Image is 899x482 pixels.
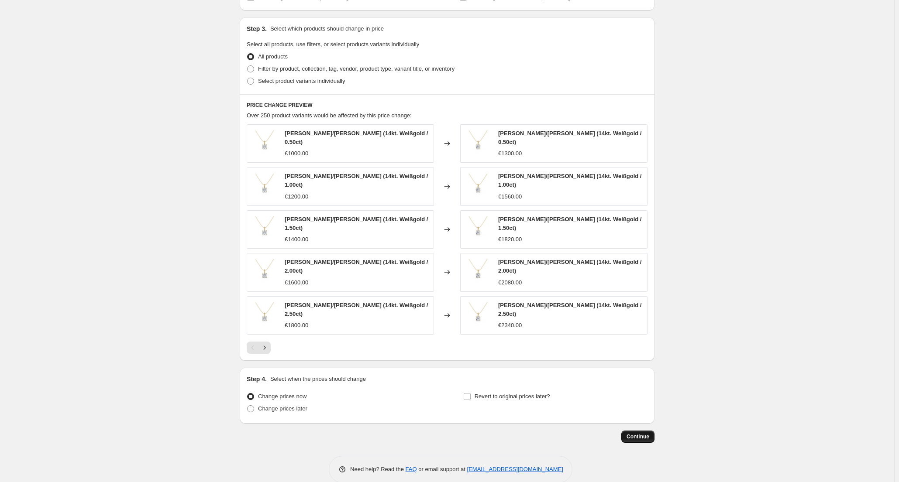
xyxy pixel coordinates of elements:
h6: PRICE CHANGE PREVIEW [247,102,648,109]
span: Need help? Read the [350,466,406,472]
span: [PERSON_NAME]/[PERSON_NAME] (14kt. Weißgold / 0.50ct) [498,130,641,145]
span: Change prices now [258,393,307,400]
span: [PERSON_NAME]/[PERSON_NAME] (14kt. Weißgold / 2.50ct) [498,302,641,317]
div: €1820.00 [498,235,522,244]
span: [PERSON_NAME]/[PERSON_NAME] (14kt. Weißgold / 0.50ct) [285,130,428,145]
nav: Pagination [247,342,271,354]
div: €1560.00 [498,192,522,201]
h2: Step 3. [247,24,267,33]
p: Select which products should change in price [270,24,384,33]
img: RSP04_2_RR1YG-01_7016dc87-aae5-4279-ac38-71d952d414d1_80x.png [465,130,491,157]
a: FAQ [406,466,417,472]
p: Select when the prices should change [270,375,366,383]
button: Next [258,342,271,354]
img: RSP04_2_RR1YG-01_7016dc87-aae5-4279-ac38-71d952d414d1_80x.png [251,130,278,157]
div: €1600.00 [285,278,308,287]
span: Continue [627,433,649,440]
span: [PERSON_NAME]/[PERSON_NAME] (14kt. Weißgold / 1.00ct) [285,173,428,188]
a: [EMAIL_ADDRESS][DOMAIN_NAME] [467,466,563,472]
span: [PERSON_NAME]/[PERSON_NAME] (14kt. Weißgold / 2.50ct) [285,302,428,317]
div: €1400.00 [285,235,308,244]
span: Filter by product, collection, tag, vendor, product type, variant title, or inventory [258,65,455,72]
div: €1800.00 [285,321,308,330]
div: €1300.00 [498,149,522,158]
div: €1000.00 [285,149,308,158]
img: RSP04_2_RR1YG-01_7016dc87-aae5-4279-ac38-71d952d414d1_80x.png [465,174,491,200]
button: Continue [621,431,654,443]
div: €1200.00 [285,192,308,201]
img: RSP04_2_RR1YG-01_7016dc87-aae5-4279-ac38-71d952d414d1_80x.png [251,259,278,285]
img: RSP04_2_RR1YG-01_7016dc87-aae5-4279-ac38-71d952d414d1_80x.png [465,259,491,285]
span: Over 250 product variants would be affected by this price change: [247,112,412,119]
span: [PERSON_NAME]/[PERSON_NAME] (14kt. Weißgold / 1.00ct) [498,173,641,188]
img: RSP04_2_RR1YG-01_7016dc87-aae5-4279-ac38-71d952d414d1_80x.png [251,174,278,200]
img: RSP04_2_RR1YG-01_7016dc87-aae5-4279-ac38-71d952d414d1_80x.png [465,216,491,243]
h2: Step 4. [247,375,267,383]
span: Select product variants individually [258,78,345,84]
span: [PERSON_NAME]/[PERSON_NAME] (14kt. Weißgold / 1.50ct) [498,216,641,231]
img: RSP04_2_RR1YG-01_7016dc87-aae5-4279-ac38-71d952d414d1_80x.png [465,302,491,328]
div: €2340.00 [498,321,522,330]
span: [PERSON_NAME]/[PERSON_NAME] (14kt. Weißgold / 1.50ct) [285,216,428,231]
span: Select all products, use filters, or select products variants individually [247,41,419,48]
span: [PERSON_NAME]/[PERSON_NAME] (14kt. Weißgold / 2.00ct) [498,259,641,274]
img: RSP04_2_RR1YG-01_7016dc87-aae5-4279-ac38-71d952d414d1_80x.png [251,302,278,328]
span: [PERSON_NAME]/[PERSON_NAME] (14kt. Weißgold / 2.00ct) [285,259,428,274]
span: or email support at [417,466,467,472]
span: All products [258,53,288,60]
img: RSP04_2_RR1YG-01_7016dc87-aae5-4279-ac38-71d952d414d1_80x.png [251,216,278,243]
span: Revert to original prices later? [475,393,550,400]
div: €2080.00 [498,278,522,287]
span: Change prices later [258,405,307,412]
